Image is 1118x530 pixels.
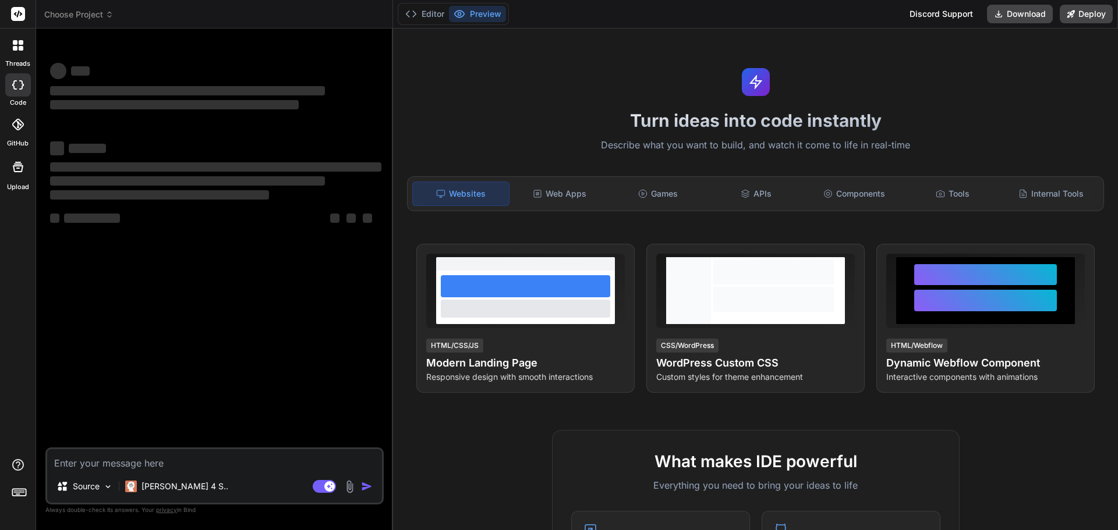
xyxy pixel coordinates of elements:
[10,98,26,108] label: code
[330,214,339,223] span: ‌
[363,214,372,223] span: ‌
[412,182,510,206] div: Websites
[64,214,120,223] span: ‌
[7,138,29,148] label: GitHub
[73,481,100,492] p: Source
[426,355,625,371] h4: Modern Landing Page
[806,182,903,206] div: Components
[141,481,228,492] p: [PERSON_NAME] 4 S..
[103,482,113,492] img: Pick Models
[571,478,940,492] p: Everything you need to bring your ideas to life
[886,355,1085,371] h4: Dynamic Webflow Component
[656,339,719,353] div: CSS/WordPress
[1003,182,1099,206] div: Internal Tools
[69,144,106,153] span: ‌
[987,5,1053,23] button: Download
[903,5,980,23] div: Discord Support
[512,182,608,206] div: Web Apps
[571,449,940,474] h2: What makes IDE powerful
[361,481,373,492] img: icon
[656,355,855,371] h4: WordPress Custom CSS
[7,182,29,192] label: Upload
[50,141,64,155] span: ‌
[346,214,356,223] span: ‌
[44,9,114,20] span: Choose Project
[449,6,506,22] button: Preview
[610,182,706,206] div: Games
[400,138,1111,153] p: Describe what you want to build, and watch it come to life in real-time
[156,506,177,513] span: privacy
[71,66,90,76] span: ‌
[50,176,325,186] span: ‌
[50,86,325,95] span: ‌
[125,481,137,492] img: Claude 4 Sonnet
[401,6,449,22] button: Editor
[343,480,356,493] img: attachment
[426,371,625,383] p: Responsive design with smooth interactions
[50,162,381,172] span: ‌
[50,214,59,223] span: ‌
[400,110,1111,131] h1: Turn ideas into code instantly
[426,339,483,353] div: HTML/CSS/JS
[886,339,947,353] div: HTML/Webflow
[50,100,299,109] span: ‌
[708,182,804,206] div: APIs
[656,371,855,383] p: Custom styles for theme enhancement
[50,190,269,200] span: ‌
[5,59,30,69] label: threads
[45,504,384,515] p: Always double-check its answers. Your in Bind
[886,371,1085,383] p: Interactive components with animations
[1060,5,1113,23] button: Deploy
[50,63,66,79] span: ‌
[905,182,1001,206] div: Tools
